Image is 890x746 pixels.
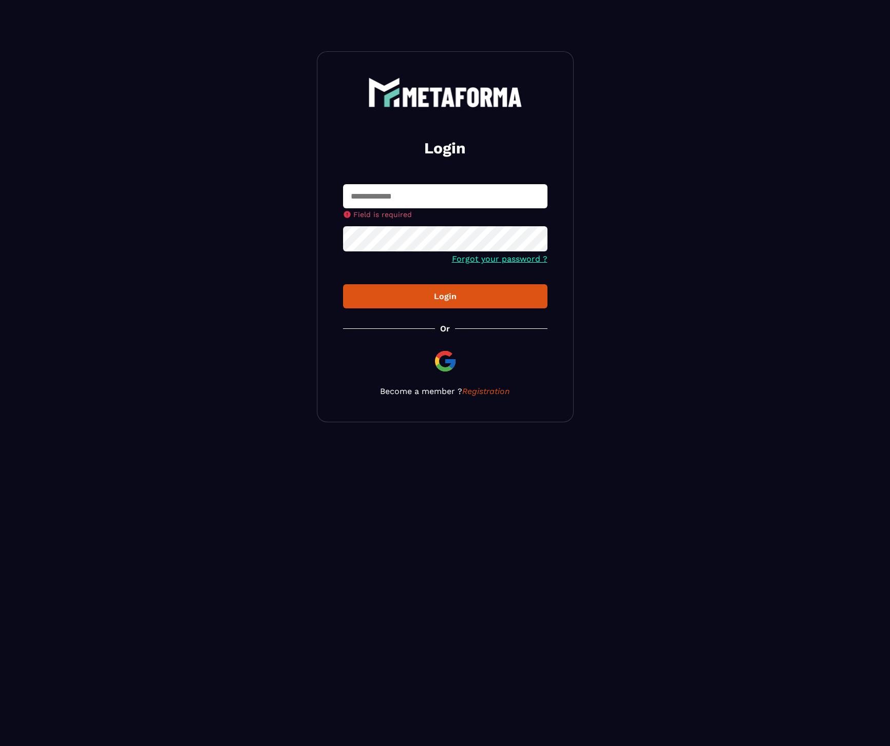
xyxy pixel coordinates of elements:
[433,349,458,374] img: google
[343,77,547,107] a: logo
[462,386,510,396] a: Registration
[351,291,539,301] div: Login
[343,386,547,396] p: Become a member ?
[353,210,412,219] span: Field is required
[440,324,450,333] p: Or
[452,254,547,264] a: Forgot your password ?
[343,284,547,308] button: Login
[368,77,522,107] img: logo
[355,138,535,159] h2: Login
